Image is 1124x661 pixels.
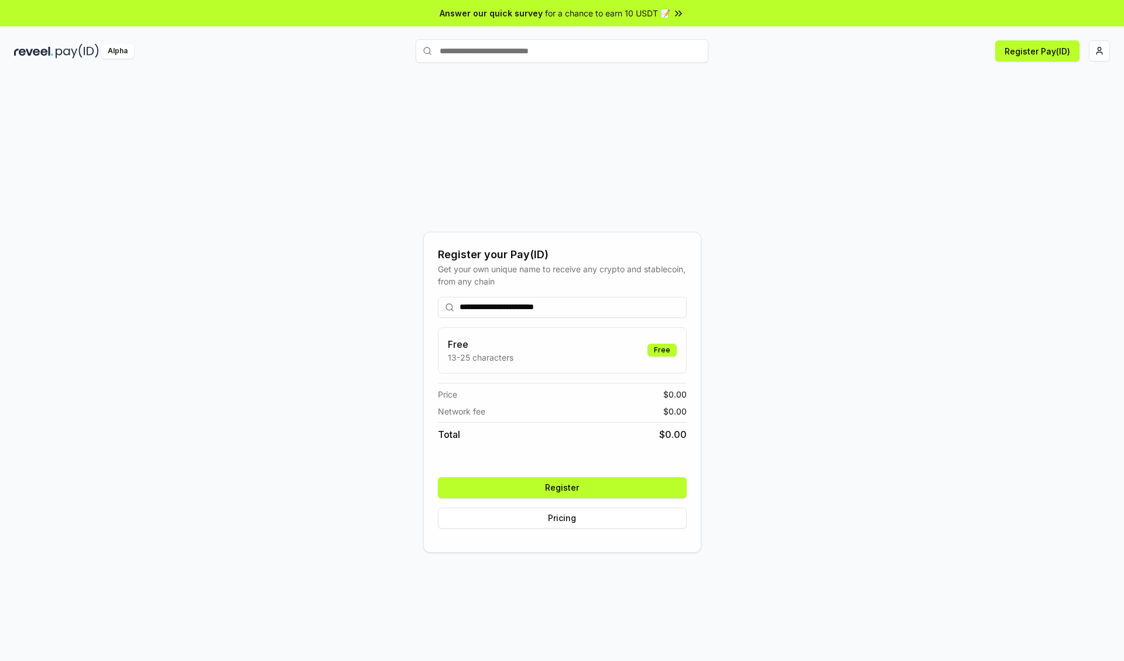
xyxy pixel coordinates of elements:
[101,44,134,59] div: Alpha
[659,427,687,441] span: $ 0.00
[438,508,687,529] button: Pricing
[663,388,687,400] span: $ 0.00
[438,388,457,400] span: Price
[438,477,687,498] button: Register
[438,263,687,287] div: Get your own unique name to receive any crypto and stablecoin, from any chain
[438,246,687,263] div: Register your Pay(ID)
[448,351,513,364] p: 13-25 characters
[995,40,1080,61] button: Register Pay(ID)
[14,44,53,59] img: reveel_dark
[545,7,670,19] span: for a chance to earn 10 USDT 📝
[663,405,687,417] span: $ 0.00
[448,337,513,351] h3: Free
[647,344,677,357] div: Free
[438,427,460,441] span: Total
[438,405,485,417] span: Network fee
[440,7,543,19] span: Answer our quick survey
[56,44,99,59] img: pay_id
